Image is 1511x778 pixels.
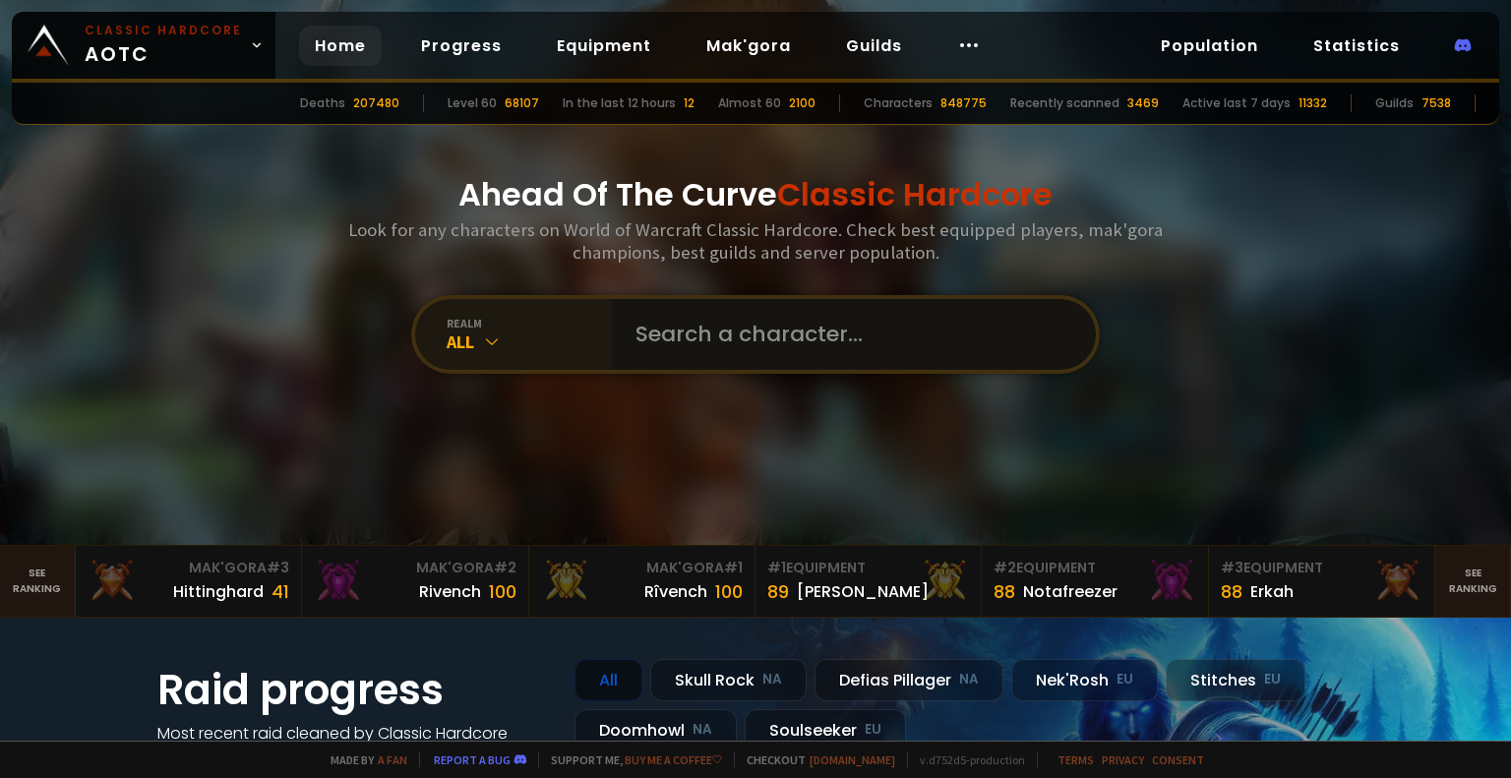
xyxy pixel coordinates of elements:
div: All [447,330,612,353]
a: Mak'Gora#3Hittinghard41 [76,546,302,617]
a: Mak'Gora#1Rîvench100 [529,546,755,617]
div: Equipment [994,558,1195,578]
div: Defias Pillager [815,659,1003,701]
div: Active last 7 days [1182,94,1291,112]
div: 88 [1221,578,1242,605]
small: EU [865,720,881,740]
a: Classic HardcoreAOTC [12,12,275,79]
div: Rivench [419,579,481,604]
span: # 2 [494,558,516,577]
div: Deaths [300,94,345,112]
div: Rîvench [644,579,707,604]
div: Guilds [1375,94,1414,112]
small: NA [693,720,712,740]
div: Level 60 [448,94,497,112]
a: Statistics [1298,26,1416,66]
div: 68107 [505,94,539,112]
div: 2100 [789,94,816,112]
a: Mak'gora [691,26,807,66]
span: Classic Hardcore [777,172,1053,216]
span: # 2 [994,558,1016,577]
a: Progress [405,26,517,66]
div: Equipment [767,558,969,578]
span: Support me, [538,752,722,767]
a: #2Equipment88Notafreezer [982,546,1208,617]
span: # 3 [1221,558,1243,577]
div: realm [447,316,612,330]
a: [DOMAIN_NAME] [810,752,895,767]
div: In the last 12 hours [563,94,676,112]
div: Nek'Rosh [1011,659,1158,701]
div: Characters [864,94,933,112]
a: Buy me a coffee [625,752,722,767]
a: Home [299,26,382,66]
div: Mak'Gora [88,558,289,578]
div: Doomhowl [574,709,737,751]
a: Mak'Gora#2Rivench100 [302,546,528,617]
div: 207480 [353,94,399,112]
div: 100 [489,578,516,605]
div: 100 [715,578,743,605]
small: NA [959,670,979,689]
h1: Ahead Of The Curve [458,171,1053,218]
div: 41 [272,578,289,605]
div: Almost 60 [718,94,781,112]
div: Notafreezer [1023,579,1118,604]
div: Equipment [1221,558,1422,578]
div: 88 [994,578,1015,605]
div: 89 [767,578,789,605]
small: EU [1264,670,1281,689]
small: Classic Hardcore [85,22,242,39]
span: AOTC [85,22,242,69]
span: Made by [319,752,407,767]
a: #1Equipment89[PERSON_NAME] [755,546,982,617]
a: Seeranking [1435,546,1511,617]
div: Mak'Gora [541,558,743,578]
span: # 3 [267,558,289,577]
div: Mak'Gora [314,558,515,578]
div: Recently scanned [1010,94,1119,112]
div: 11332 [1299,94,1327,112]
input: Search a character... [624,299,1072,370]
div: Skull Rock [650,659,807,701]
div: 12 [684,94,695,112]
a: Privacy [1102,752,1144,767]
div: 7538 [1421,94,1451,112]
a: Equipment [541,26,667,66]
span: # 1 [767,558,786,577]
div: All [574,659,642,701]
span: # 1 [724,558,743,577]
a: Consent [1152,752,1204,767]
small: NA [762,670,782,689]
div: [PERSON_NAME] [797,579,929,604]
a: Report a bug [434,752,511,767]
h1: Raid progress [157,659,551,721]
h3: Look for any characters on World of Warcraft Classic Hardcore. Check best equipped players, mak'g... [340,218,1171,264]
small: EU [1117,670,1133,689]
span: Checkout [734,752,895,767]
div: Hittinghard [173,579,264,604]
a: Terms [1058,752,1094,767]
a: Population [1145,26,1274,66]
a: #3Equipment88Erkah [1209,546,1435,617]
div: Soulseeker [745,709,906,751]
div: 848775 [940,94,987,112]
div: 3469 [1127,94,1159,112]
h4: Most recent raid cleaned by Classic Hardcore guilds [157,721,551,770]
span: v. d752d5 - production [907,752,1025,767]
div: Stitches [1166,659,1305,701]
a: a fan [378,752,407,767]
a: Guilds [830,26,918,66]
div: Erkah [1250,579,1294,604]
